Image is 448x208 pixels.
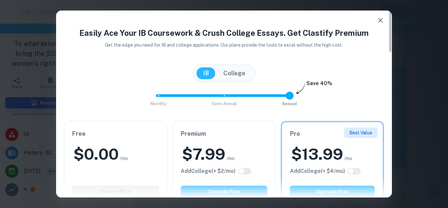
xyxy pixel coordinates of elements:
[290,129,375,138] h6: Pro
[196,67,215,79] button: IB
[227,155,234,162] span: /mo
[349,129,372,136] p: Best Value
[282,101,297,106] span: Annual
[72,129,159,138] h6: Free
[73,144,119,165] h2: $ 0.00
[306,80,332,91] h6: Save 40%
[181,129,268,138] h6: Premium
[181,167,235,175] h6: Click to see all the additional College features.
[64,27,384,39] h4: Easily Ace Your IB Coursework & Crush College Essays. Get Clastify Premium
[182,144,225,165] h2: $ 7.99
[296,83,305,95] img: subscription-arrow.svg
[290,167,345,175] h6: Click to see all the additional College features.
[291,144,343,165] h2: $ 13.99
[96,41,352,49] p: Get the edge you need for IB and college applications. Our plans provide the tools to excel witho...
[217,67,252,79] button: College
[120,155,128,162] span: /mo
[151,101,167,106] span: Monthly
[344,155,352,162] span: /mo
[212,101,237,106] span: Semi-Annual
